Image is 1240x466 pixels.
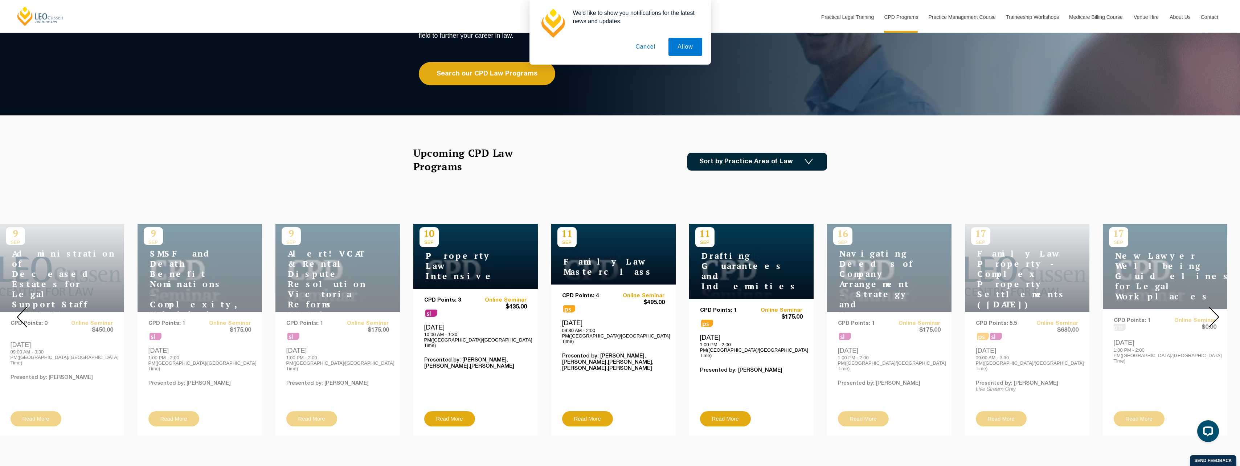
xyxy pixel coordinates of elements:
h4: Drafting Guarantees and Indemnities [695,251,786,291]
p: Presented by: [PERSON_NAME] [700,367,803,373]
p: 11 [557,227,577,240]
p: 10:00 AM - 1:30 PM([GEOGRAPHIC_DATA]/[GEOGRAPHIC_DATA] Time) [424,332,527,348]
a: Online Seminar [475,297,527,303]
p: 09:30 AM - 2:00 PM([GEOGRAPHIC_DATA]/[GEOGRAPHIC_DATA] Time) [562,328,665,344]
img: Icon [805,159,813,165]
img: Next [1209,307,1219,327]
iframe: LiveChat chat widget [1191,417,1222,448]
img: notification icon [538,9,567,38]
div: [DATE] [562,319,665,344]
span: ps [563,305,575,312]
a: Sort by Practice Area of Law [687,153,827,171]
span: SEP [695,240,715,245]
button: Cancel [626,38,664,56]
p: CPD Points: 3 [424,297,476,303]
h4: Family Law Masterclass [557,257,648,277]
p: CPD Points: 4 [562,293,614,299]
p: 11 [695,227,715,240]
a: Read More [424,411,475,426]
button: Allow [668,38,702,56]
p: Presented by: [PERSON_NAME],[PERSON_NAME],[PERSON_NAME] [424,357,527,369]
div: [DATE] [700,334,803,358]
h4: Property Law Intensive [420,251,510,281]
span: $495.00 [613,299,665,307]
p: 10 [420,227,439,240]
span: ps [701,320,713,327]
span: SEP [420,240,439,245]
p: 1:00 PM - 2:00 PM([GEOGRAPHIC_DATA]/[GEOGRAPHIC_DATA] Time) [700,342,803,358]
div: We'd like to show you notifications for the latest news and updates. [567,9,702,25]
div: [DATE] [424,323,527,348]
p: Presented by: [PERSON_NAME],[PERSON_NAME],[PERSON_NAME],[PERSON_NAME],[PERSON_NAME] [562,353,665,372]
span: $175.00 [751,314,803,321]
a: Online Seminar [751,307,803,314]
a: Search our CPD Law Programs [419,62,555,85]
img: Prev [17,307,27,327]
a: Read More [700,411,751,426]
p: CPD Points: 1 [700,307,752,314]
a: Online Seminar [613,293,665,299]
a: Read More [562,411,613,426]
span: $435.00 [475,303,527,311]
h2: Upcoming CPD Law Programs [413,146,531,173]
span: SEP [557,240,577,245]
span: sl [425,310,437,317]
